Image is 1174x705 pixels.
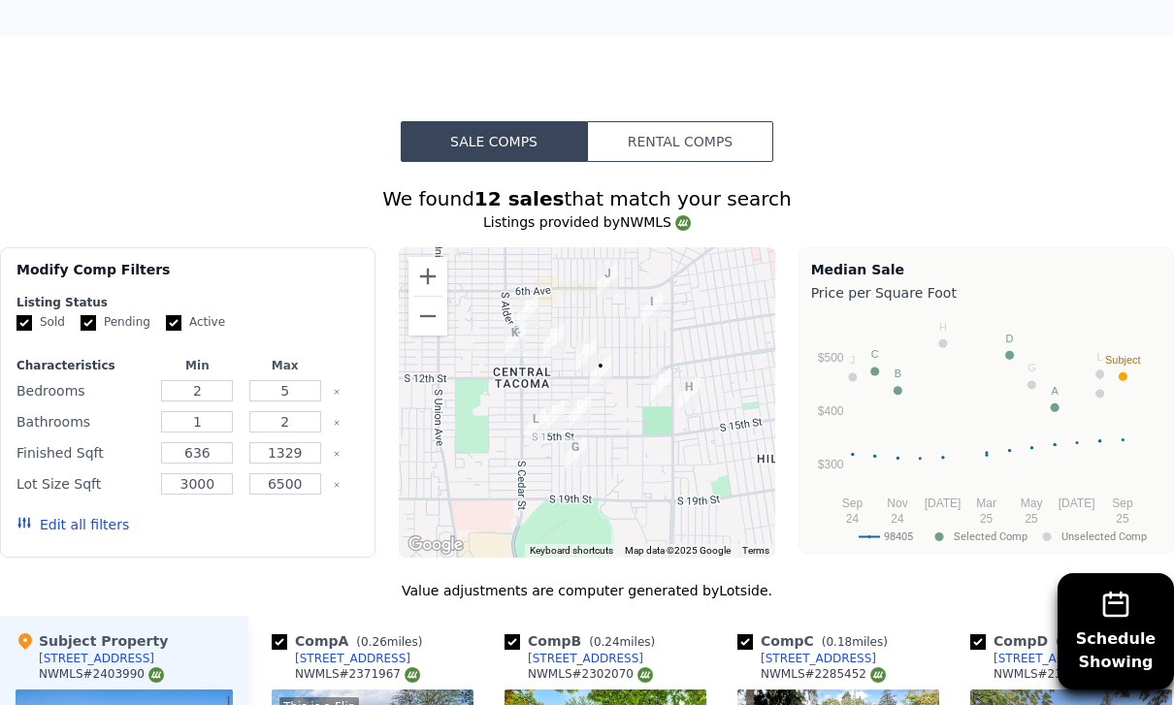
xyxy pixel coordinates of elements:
[562,387,599,435] div: 2610 S Melrose St
[1112,497,1133,510] text: Sep
[675,215,691,231] img: NWMLS Logo
[272,631,430,651] div: Comp A
[884,530,913,543] text: 98405
[536,393,572,441] div: 1463 S Pine St
[528,666,653,683] div: NWMLS # 2302070
[870,348,878,360] text: C
[894,368,900,379] text: B
[16,314,65,331] label: Sold
[16,439,149,466] div: Finished Sqft
[891,512,904,526] text: 24
[841,497,863,510] text: Sep
[817,404,843,418] text: $400
[157,358,237,373] div: Min
[16,315,32,331] input: Sold
[16,295,359,310] div: Listing Status
[1105,354,1141,366] text: Subject
[272,651,410,666] a: [STREET_ADDRESS]
[517,401,554,450] div: 3002 S 15th St
[939,321,947,333] text: H
[980,512,994,526] text: 25
[587,121,773,162] button: Rental Comps
[826,635,852,649] span: 0.18
[497,315,534,364] div: 3108 S 10th St
[924,497,961,510] text: [DATE]
[333,419,341,427] button: Clear
[642,362,679,410] div: 1235 S Ferry St
[166,314,225,331] label: Active
[404,532,468,558] a: Open this area in Google Maps (opens a new window)
[1048,635,1129,649] span: ( miles)
[16,470,149,497] div: Lot Size Sqft
[582,348,619,397] div: 1212 S Prospect St
[970,631,1129,651] div: Comp D
[166,315,181,331] input: Active
[505,631,663,651] div: Comp B
[817,458,843,471] text: $300
[761,651,876,666] div: [STREET_ADDRESS]
[557,430,594,478] div: 1701 S Oakes St
[976,497,996,510] text: Mar
[401,121,587,162] button: Sale Comps
[295,651,410,666] div: [STREET_ADDRESS]
[670,369,707,418] div: 1250 S Ridgewood Ave
[528,651,643,666] div: [STREET_ADDRESS]
[1051,385,1059,397] text: A
[509,288,546,336] div: 3014 S 8th St
[845,512,859,526] text: 24
[245,358,325,373] div: Max
[637,667,653,683] img: NWMLS Logo
[16,377,149,404] div: Bedrooms
[817,351,843,365] text: $500
[530,544,613,558] button: Keyboard shortcuts
[39,651,154,666] div: [STREET_ADDRESS]
[970,651,1109,666] a: [STREET_ADDRESS]
[850,354,856,366] text: J
[811,260,1161,279] div: Median Sale
[1025,512,1038,526] text: 25
[505,651,643,666] a: [STREET_ADDRESS]
[811,306,1161,549] svg: A chart.
[474,187,565,210] strong: 12 sales
[811,279,1161,306] div: Price per Square Foot
[16,260,359,295] div: Modify Comp Filters
[39,666,164,683] div: NWMLS # 2403990
[594,635,620,649] span: 0.24
[994,666,1119,683] div: NWMLS # 2328665
[887,497,907,510] text: Nov
[1058,497,1094,510] text: [DATE]
[16,515,129,534] button: Edit all filters
[737,651,876,666] a: [STREET_ADDRESS]
[1020,497,1042,510] text: May
[1096,351,1102,363] text: L
[405,667,420,683] img: NWMLS Logo
[870,667,886,683] img: NWMLS Logo
[81,314,150,331] label: Pending
[295,666,420,683] div: NWMLS # 2371967
[634,284,670,333] div: 810 S Ferry St
[761,666,886,683] div: NWMLS # 2285452
[1116,512,1129,526] text: 25
[581,635,663,649] span: ( miles)
[81,315,96,331] input: Pending
[16,408,149,435] div: Bathrooms
[408,297,447,336] button: Zoom out
[16,631,168,651] div: Subject Property
[333,388,341,396] button: Clear
[404,532,468,558] img: Google
[16,358,149,373] div: Characteristics
[625,545,731,556] span: Map data ©2025 Google
[1061,530,1147,543] text: Unselected Comp
[994,651,1109,666] div: [STREET_ADDRESS]
[814,635,896,649] span: ( miles)
[1027,362,1036,373] text: G
[954,530,1027,543] text: Selected Comp
[1098,370,1101,382] text: I
[348,635,430,649] span: ( miles)
[737,631,896,651] div: Comp C
[536,316,572,365] div: 1011 S Pine St
[148,667,164,683] img: NWMLS Logo
[408,257,447,296] button: Zoom in
[361,635,387,649] span: 0.26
